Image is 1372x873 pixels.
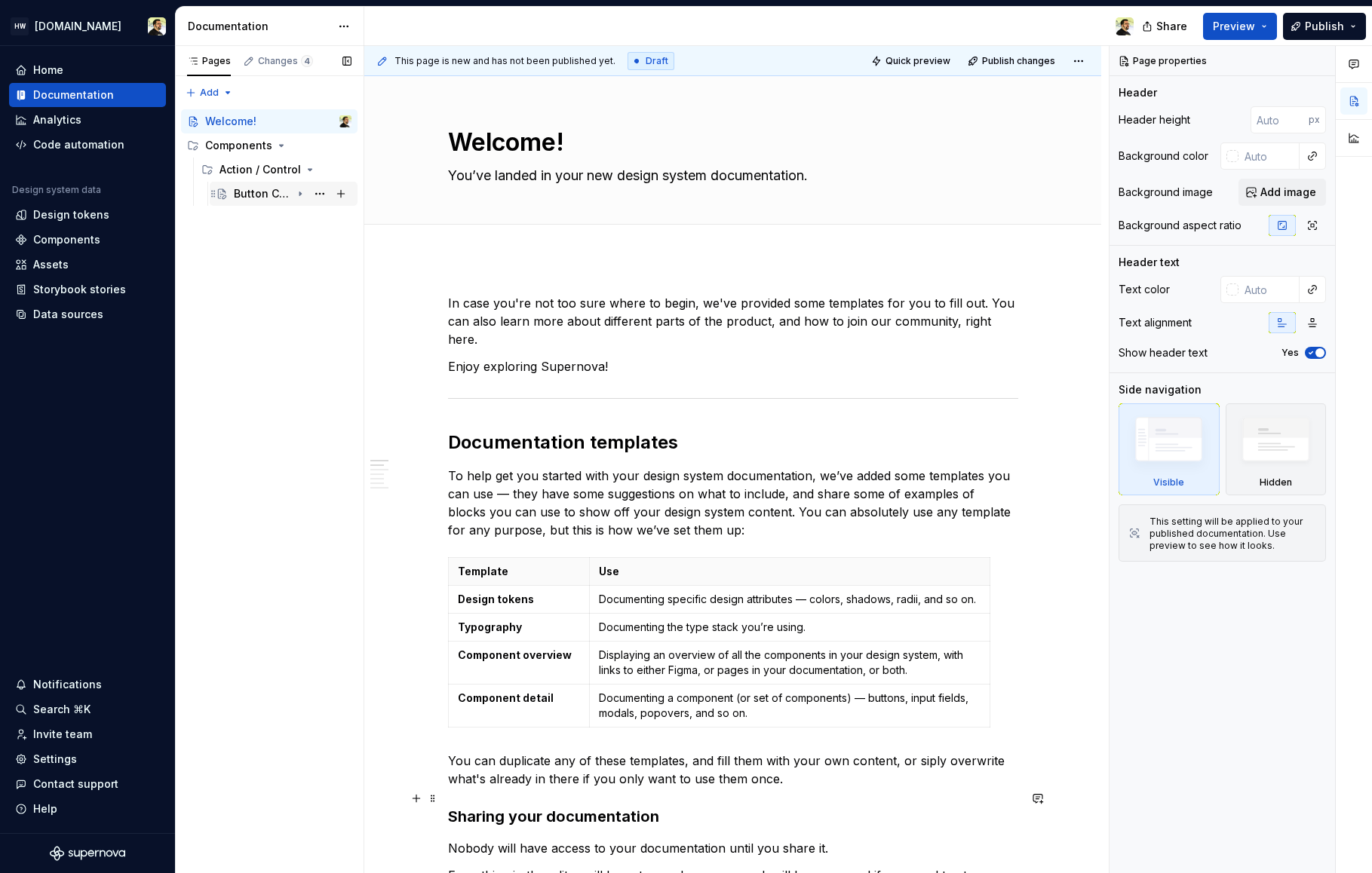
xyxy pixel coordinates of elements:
div: Search ⌘K [33,702,91,717]
button: Publish [1283,13,1366,40]
a: Code automation [9,133,166,157]
p: Template [458,564,580,579]
div: Components [181,133,358,158]
div: Show header text [1119,345,1208,360]
button: Search ⌘K [9,697,166,721]
div: Visible [1153,476,1184,489]
span: Publish [1305,19,1344,34]
span: Publish changes [982,55,1055,67]
svg: Supernova Logo [50,846,125,861]
a: Components [9,228,166,252]
div: Hidden [1226,403,1327,495]
button: Quick preview [867,51,957,72]
div: Assets [33,257,69,272]
input: Auto [1238,142,1300,170]
img: Honza Toman [339,115,351,127]
button: Contact support [9,772,166,796]
button: Notifications [9,672,166,697]
img: Honza Toman [148,17,166,35]
div: Help [33,801,57,816]
a: Documentation [9,83,166,107]
div: Home [33,63,63,78]
div: Pages [187,55,231,67]
div: This setting will be applied to your published documentation. Use preview to see how it looks. [1149,516,1316,552]
a: Settings [9,747,166,771]
div: Contact support [33,777,118,792]
div: Button Callout [234,186,291,201]
button: Share [1134,13,1197,40]
strong: Component overview [458,648,572,661]
span: Share [1156,19,1187,34]
span: 4 [301,55,313,67]
div: Components [33,232,100,247]
p: You can duplicate any of these templates, and fill them with your own content, or siply overwrite... [448,752,1018,788]
a: Design tokens [9,203,166,227]
div: Notifications [33,677,102,692]
h2: Documentation templates [448,430,1018,455]
div: Analytics [33,112,81,127]
p: Documenting the type stack you’re using. [599,620,981,635]
div: Visible [1119,403,1220,495]
button: Add [181,82,238,103]
strong: Design tokens [458,593,534,605]
div: Background aspect ratio [1119,218,1242,233]
div: Design system data [12,184,101,196]
div: [DOMAIN_NAME] [35,19,121,34]
div: Documentation [188,19,330,34]
div: Design tokens [33,207,109,222]
a: Assets [9,253,166,277]
p: px [1309,114,1320,126]
div: Background image [1119,185,1213,200]
p: To help get you started with your design system documentation, we’ve added some templates you can... [448,467,1018,539]
p: Nobody will have access to your documentation until you share it. [448,839,1018,857]
div: HW [11,17,29,35]
div: Action / Control [195,158,358,182]
div: Header height [1119,112,1190,127]
div: Side navigation [1119,382,1202,397]
h3: Sharing your documentation [448,806,1018,827]
a: Button Callout [210,182,358,206]
div: Text alignment [1119,315,1192,330]
div: Data sources [33,307,103,322]
div: Settings [33,752,77,767]
p: Enjoy exploring Supernova! [448,357,1018,375]
div: Storybook stories [33,282,126,297]
button: HW[DOMAIN_NAME]Honza Toman [3,10,172,42]
button: Add image [1238,179,1326,206]
div: Invite team [33,727,92,742]
div: Header [1119,85,1157,100]
a: Welcome!Honza Toman [181,109,358,133]
span: Preview [1213,19,1255,34]
div: Background color [1119,149,1208,164]
input: Auto [1238,276,1300,303]
p: Documenting a component (or set of components) — buttons, input fields, modals, popovers, and so on. [599,691,981,721]
button: Preview [1203,13,1277,40]
a: Invite team [9,722,166,746]
a: Data sources [9,302,166,326]
span: Quick preview [886,55,950,67]
span: Add [200,87,219,99]
div: Documentation [33,87,114,103]
label: Yes [1281,347,1299,359]
div: Code automation [33,137,124,152]
p: Use [599,564,981,579]
div: Components [205,138,272,153]
a: Storybook stories [9,277,166,302]
strong: Typography [458,620,522,633]
span: Add image [1260,185,1316,200]
div: Welcome! [205,114,256,129]
span: This page is new and has not been published yet. [394,55,615,67]
p: Documenting specific design attributes — colors, shadows, radii, and so on. [599,592,981,607]
div: Header text [1119,255,1180,270]
p: In case you're not too sure where to begin, we've provided some templates for you to fill out. Yo... [448,294,1018,348]
div: Changes [258,55,313,67]
div: Page tree [181,109,358,206]
a: Home [9,58,166,82]
textarea: You’ve landed in your new design system documentation. [445,164,1015,188]
strong: Component detail [458,691,554,704]
img: Honza Toman [1116,17,1134,35]
p: Displaying an overview of all the components in your design system, with links to either Figma, o... [599,648,981,678]
a: Analytics [9,108,166,132]
span: Draft [646,55,668,67]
